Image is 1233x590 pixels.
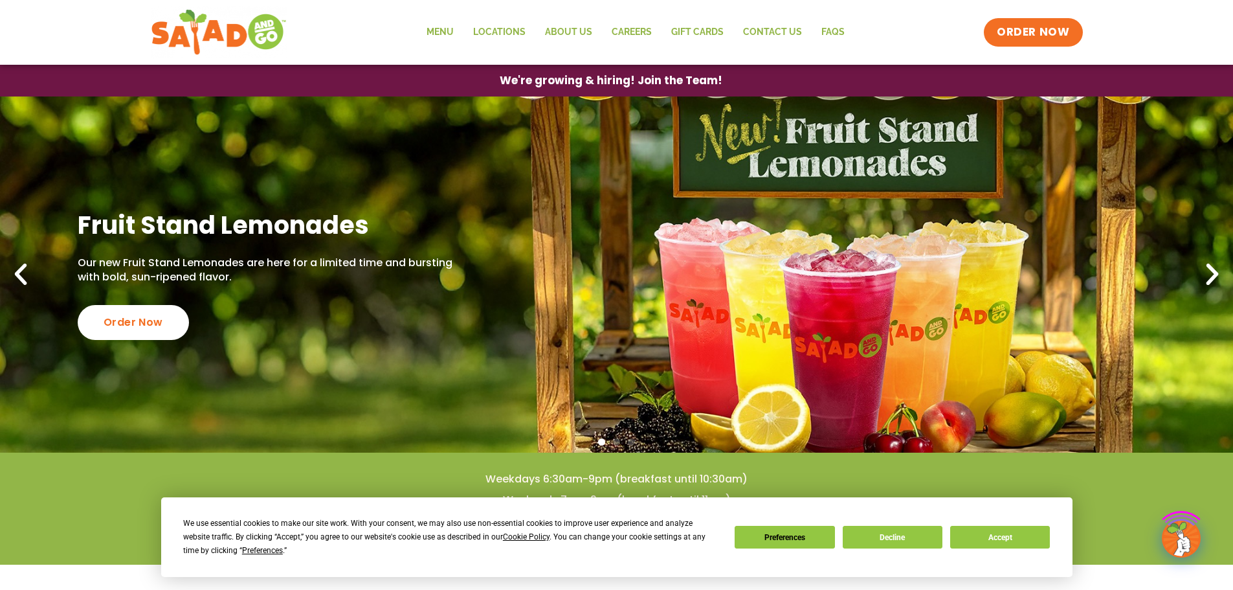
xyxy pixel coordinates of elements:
[417,17,463,47] a: Menu
[984,18,1082,47] a: ORDER NOW
[242,546,283,555] span: Preferences
[628,438,635,446] span: Go to slide 3
[463,17,535,47] a: Locations
[598,438,605,446] span: Go to slide 1
[1198,260,1227,289] div: Next slide
[26,493,1207,507] h4: Weekends 7am-9pm (breakfast until 11am)
[602,17,661,47] a: Careers
[661,17,733,47] a: GIFT CARDS
[417,17,854,47] nav: Menu
[733,17,812,47] a: Contact Us
[151,6,287,58] img: new-SAG-logo-768×292
[812,17,854,47] a: FAQs
[735,526,834,549] button: Preferences
[480,65,742,96] a: We're growing & hiring! Join the Team!
[26,472,1207,486] h4: Weekdays 6:30am-9pm (breakfast until 10:30am)
[500,75,722,86] span: We're growing & hiring! Join the Team!
[843,526,942,549] button: Decline
[78,256,459,285] p: Our new Fruit Stand Lemonades are here for a limited time and bursting with bold, sun-ripened fla...
[535,17,602,47] a: About Us
[161,497,1072,577] div: Cookie Consent Prompt
[997,25,1069,40] span: ORDER NOW
[6,260,35,289] div: Previous slide
[78,305,189,340] div: Order Now
[613,438,620,446] span: Go to slide 2
[950,526,1050,549] button: Accept
[503,532,550,541] span: Cookie Policy
[183,517,719,558] div: We use essential cookies to make our site work. With your consent, we may also use non-essential ...
[78,209,459,241] h2: Fruit Stand Lemonades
